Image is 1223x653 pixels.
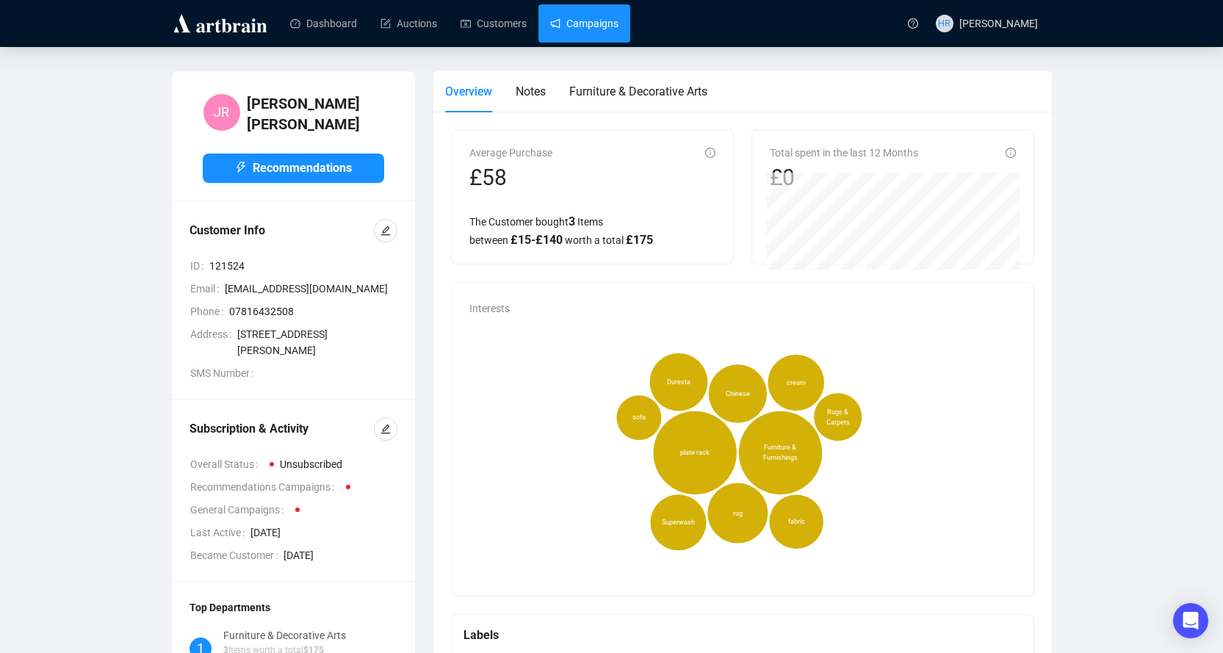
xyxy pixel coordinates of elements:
[959,18,1038,29] span: [PERSON_NAME]
[469,212,715,249] div: The Customer bought Items between worth a total
[190,547,284,563] span: Became Customer
[666,377,690,387] span: Duresta
[209,258,397,274] span: 121524
[632,413,645,423] span: sofa
[469,303,510,314] span: Interests
[445,84,492,98] span: Overview
[787,516,804,527] span: fabric
[725,389,749,399] span: Chinese
[190,365,259,381] span: SMS Number
[908,18,918,29] span: question-circle
[380,4,437,43] a: Auctions
[1173,603,1208,638] div: Open Intercom Messenger
[190,281,225,297] span: Email
[550,4,618,43] a: Campaigns
[214,102,229,123] span: JR
[380,226,391,236] span: edit
[770,164,918,192] div: £0
[818,407,856,427] span: Rugs & Carpets
[190,326,237,358] span: Address
[280,458,342,470] span: Unsubscribed
[661,517,694,527] span: Superwash
[770,147,918,159] span: Total spent in the last 12 Months
[237,326,397,358] span: [STREET_ADDRESS][PERSON_NAME]
[190,222,374,239] div: Customer Info
[190,258,209,274] span: ID
[469,164,552,192] div: £58
[223,627,346,643] div: Furniture & Decorative Arts
[284,547,397,563] span: [DATE]
[705,148,715,158] span: info-circle
[463,626,1022,644] div: Labels
[190,456,264,472] span: Overall Status
[190,502,289,518] span: General Campaigns
[511,233,563,247] span: £ 15 - £ 140
[1006,148,1016,158] span: info-circle
[747,442,814,463] span: Furniture & Furnishings
[569,214,575,228] span: 3
[190,524,250,541] span: Last Active
[250,524,397,541] span: [DATE]
[203,154,384,183] button: Recommendations
[516,84,546,98] span: Notes
[680,448,710,458] span: plate rack
[247,93,384,134] h4: [PERSON_NAME] [PERSON_NAME]
[469,147,552,159] span: Average Purchase
[380,424,391,434] span: edit
[569,84,707,98] span: Furniture & Decorative Arts
[938,16,950,31] span: HR
[235,162,247,173] span: thunderbolt
[732,508,742,519] span: rug
[253,159,352,177] span: Recommendations
[171,12,270,35] img: logo
[290,4,357,43] a: Dashboard
[786,378,805,388] span: cream
[225,281,397,297] span: [EMAIL_ADDRESS][DOMAIN_NAME]
[461,4,527,43] a: Customers
[229,303,397,320] span: 07816432508
[190,599,397,616] div: Top Departments
[190,420,374,438] div: Subscription & Activity
[190,303,229,320] span: Phone
[626,233,653,247] span: £ 175
[190,479,340,495] span: Recommendations Campaigns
